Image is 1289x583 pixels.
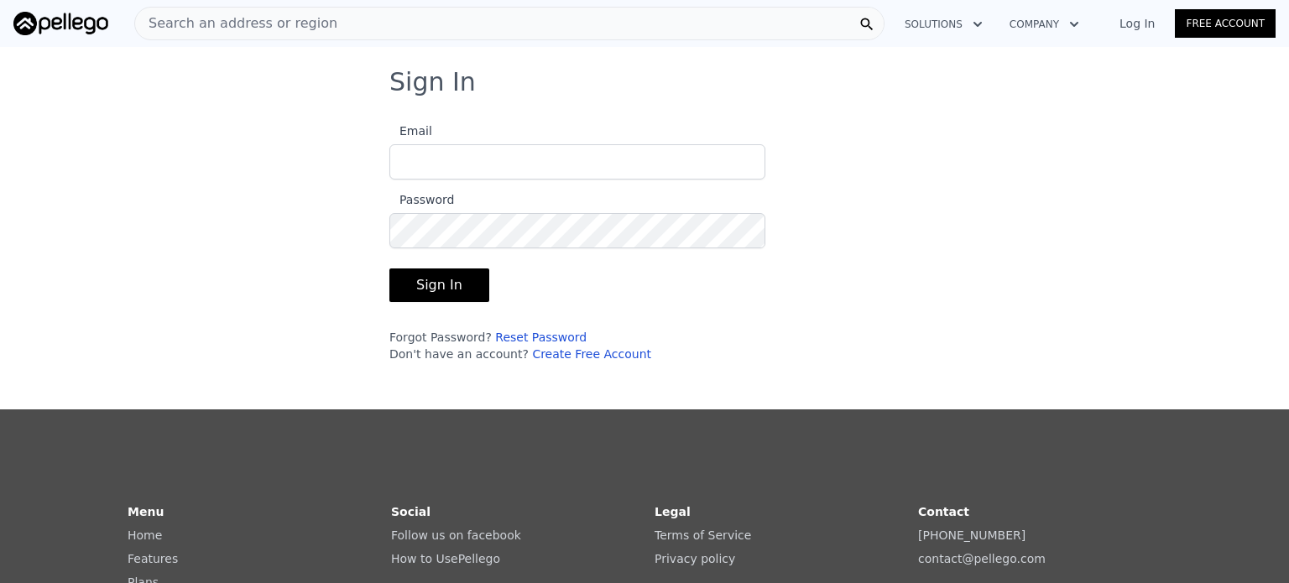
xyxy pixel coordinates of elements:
button: Company [996,9,1093,39]
a: Reset Password [495,331,587,344]
a: Log In [1099,15,1175,32]
a: contact@pellego.com [918,552,1046,565]
a: Free Account [1175,9,1276,38]
span: Search an address or region [135,13,337,34]
img: Pellego [13,12,108,35]
button: Sign In [389,268,489,302]
a: Terms of Service [655,528,751,542]
a: [PHONE_NUMBER] [918,528,1025,542]
a: Features [128,552,178,565]
a: How to UsePellego [391,552,500,565]
a: Home [128,528,162,542]
input: Email [389,144,765,180]
button: Solutions [891,9,996,39]
a: Create Free Account [532,347,651,361]
strong: Menu [128,505,164,518]
input: Password [389,213,765,248]
h3: Sign In [389,67,900,97]
a: Privacy policy [655,552,735,565]
a: Follow us on facebook [391,528,521,542]
span: Password [389,193,454,206]
strong: Legal [655,505,691,518]
div: Forgot Password? Don't have an account? [389,329,765,362]
span: Email [389,124,432,138]
strong: Contact [918,505,969,518]
strong: Social [391,505,431,518]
